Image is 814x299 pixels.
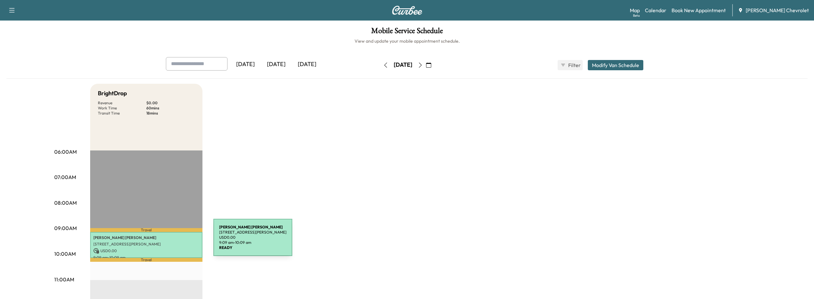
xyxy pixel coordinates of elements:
p: 11:00AM [54,276,74,283]
p: 06:00AM [54,148,77,156]
p: Revenue [98,100,146,106]
p: $ 0.00 [146,100,195,106]
span: [PERSON_NAME] Chevrolet [746,6,809,14]
h6: View and update your mobile appointment schedule. [6,38,808,44]
p: 07:00AM [54,173,76,181]
p: USD 0.00 [93,248,199,254]
div: [DATE] [292,57,322,72]
p: 08:00AM [54,199,77,207]
p: [STREET_ADDRESS][PERSON_NAME] [93,242,199,247]
a: MapBeta [630,6,640,14]
h5: BrightDrop [98,89,127,98]
button: Modify Van Schedule [588,60,643,70]
p: Transit Time [98,111,146,116]
button: Filter [558,60,583,70]
span: Filter [568,61,580,69]
a: Calendar [645,6,666,14]
div: [DATE] [394,61,412,69]
p: 09:00AM [54,224,77,232]
a: Book New Appointment [672,6,726,14]
p: Travel [90,258,202,262]
p: 10:00AM [54,250,76,258]
div: [DATE] [230,57,261,72]
img: Curbee Logo [392,6,423,15]
p: [PERSON_NAME] [PERSON_NAME] [93,235,199,240]
div: [DATE] [261,57,292,72]
p: 9:09 am - 10:09 am [93,255,199,260]
p: Travel [90,228,202,232]
div: Beta [633,13,640,18]
h1: Mobile Service Schedule [6,27,808,38]
p: 18 mins [146,111,195,116]
p: Work Time [98,106,146,111]
p: 60 mins [146,106,195,111]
